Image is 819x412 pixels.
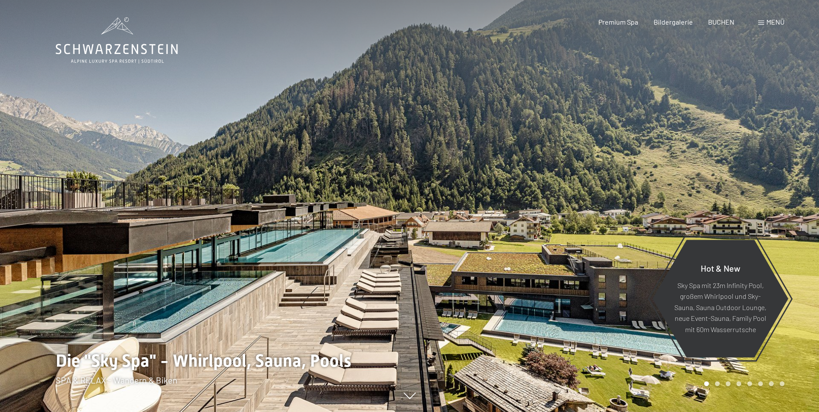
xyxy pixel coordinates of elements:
a: BUCHEN [708,18,734,26]
div: Carousel Page 3 [726,381,730,386]
a: Hot & New Sky Spa mit 23m Infinity Pool, großem Whirlpool und Sky-Sauna, Sauna Outdoor Lounge, ne... [652,239,789,358]
div: Carousel Page 1 (Current Slide) [704,381,709,386]
span: Hot & New [701,263,740,273]
p: Sky Spa mit 23m Infinity Pool, großem Whirlpool und Sky-Sauna, Sauna Outdoor Lounge, neue Event-S... [674,279,767,335]
a: Bildergalerie [654,18,693,26]
span: Menü [766,18,784,26]
div: Carousel Pagination [701,381,784,386]
div: Carousel Page 7 [769,381,774,386]
div: Carousel Page 4 [737,381,741,386]
div: Carousel Page 8 [780,381,784,386]
a: Premium Spa [598,18,638,26]
div: Carousel Page 2 [715,381,720,386]
div: Carousel Page 6 [758,381,763,386]
div: Carousel Page 5 [747,381,752,386]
